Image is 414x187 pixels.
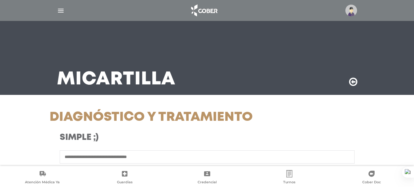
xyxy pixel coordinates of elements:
a: Credencial [166,170,248,186]
h3: Simple ;) [60,132,247,143]
span: Cober Doc [362,180,381,185]
img: Cober_menu-lines-white.svg [57,7,65,14]
span: Credencial [198,180,217,185]
a: Atención Médica Ya [1,170,83,186]
a: Cober Doc [331,170,413,186]
span: Atención Médica Ya [25,180,60,185]
h1: Diagnóstico y Tratamiento [50,110,257,125]
img: logo_cober_home-white.png [188,3,220,18]
span: Guardias [117,180,133,185]
img: profile-placeholder.svg [345,5,357,16]
h3: Mi Cartilla [57,71,175,87]
span: Turnos [283,180,295,185]
a: Guardias [83,170,166,186]
a: Turnos [248,170,330,186]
